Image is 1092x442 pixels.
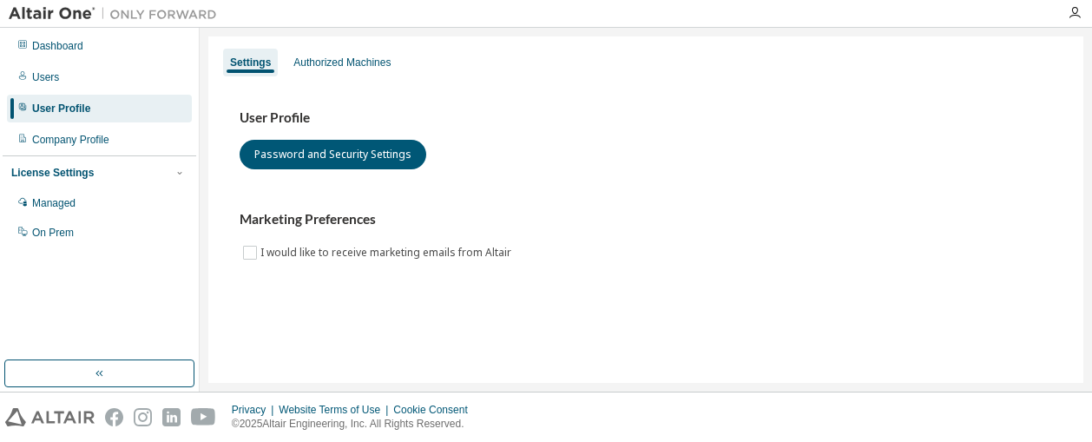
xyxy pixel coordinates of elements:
[293,56,391,69] div: Authorized Machines
[240,109,1052,127] h3: User Profile
[134,408,152,426] img: instagram.svg
[32,102,90,115] div: User Profile
[260,242,515,263] label: I would like to receive marketing emails from Altair
[32,226,74,240] div: On Prem
[191,408,216,426] img: youtube.svg
[232,403,279,417] div: Privacy
[279,403,393,417] div: Website Terms of Use
[9,5,226,23] img: Altair One
[32,39,83,53] div: Dashboard
[32,70,59,84] div: Users
[11,166,94,180] div: License Settings
[162,408,181,426] img: linkedin.svg
[5,408,95,426] img: altair_logo.svg
[32,133,109,147] div: Company Profile
[240,211,1052,228] h3: Marketing Preferences
[105,408,123,426] img: facebook.svg
[240,140,426,169] button: Password and Security Settings
[230,56,271,69] div: Settings
[393,403,477,417] div: Cookie Consent
[232,417,478,432] p: © 2025 Altair Engineering, Inc. All Rights Reserved.
[32,196,76,210] div: Managed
